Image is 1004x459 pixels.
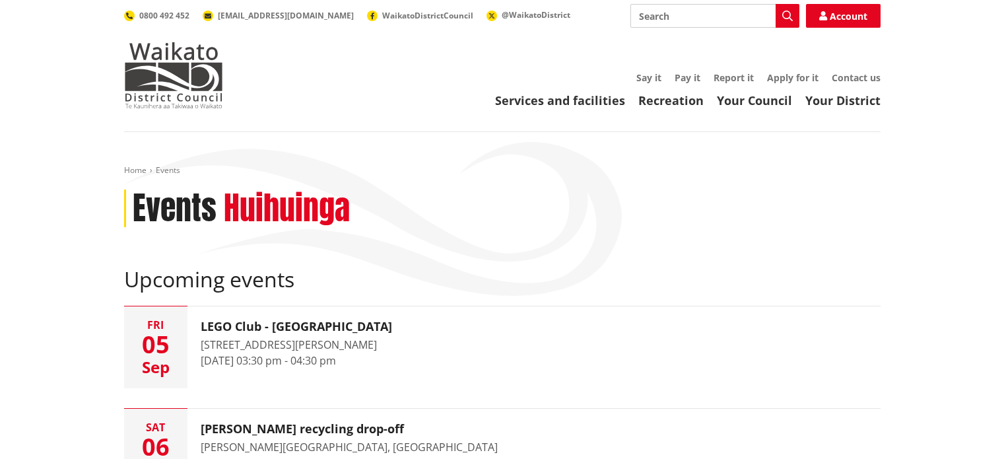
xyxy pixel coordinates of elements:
a: Your District [805,92,881,108]
div: [PERSON_NAME][GEOGRAPHIC_DATA], [GEOGRAPHIC_DATA] [201,439,498,455]
div: [STREET_ADDRESS][PERSON_NAME] [201,337,392,353]
span: 0800 492 452 [139,10,189,21]
h3: LEGO Club - [GEOGRAPHIC_DATA] [201,320,392,334]
a: Pay it [675,71,700,84]
a: WaikatoDistrictCouncil [367,10,473,21]
a: Account [806,4,881,28]
a: Say it [636,71,661,84]
div: Fri [124,320,187,330]
a: Your Council [717,92,792,108]
img: Waikato District Council - Te Kaunihera aa Takiwaa o Waikato [124,42,223,108]
h1: Events [133,190,217,228]
div: Sat [124,422,187,433]
a: Home [124,164,147,176]
span: Events [156,164,180,176]
a: Fri 05 Sep LEGO Club - [GEOGRAPHIC_DATA] [STREET_ADDRESS][PERSON_NAME] [DATE] 03:30 pm - 04:30 pm [124,306,881,388]
div: 06 [124,435,187,459]
h3: [PERSON_NAME] recycling drop-off [201,422,498,437]
a: @WaikatoDistrict [486,9,570,20]
a: Services and facilities [495,92,625,108]
span: [EMAIL_ADDRESS][DOMAIN_NAME] [218,10,354,21]
a: Recreation [638,92,704,108]
h2: Upcoming events [124,267,881,292]
input: Search input [630,4,799,28]
span: @WaikatoDistrict [502,9,570,20]
a: Apply for it [767,71,819,84]
div: Sep [124,359,187,375]
a: Report it [714,71,754,84]
nav: breadcrumb [124,165,881,176]
a: 0800 492 452 [124,10,189,21]
h2: Huihuinga [224,190,350,228]
span: WaikatoDistrictCouncil [382,10,473,21]
time: [DATE] 03:30 pm - 04:30 pm [201,353,336,368]
a: [EMAIL_ADDRESS][DOMAIN_NAME] [203,10,354,21]
a: Contact us [832,71,881,84]
div: 05 [124,333,187,357]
